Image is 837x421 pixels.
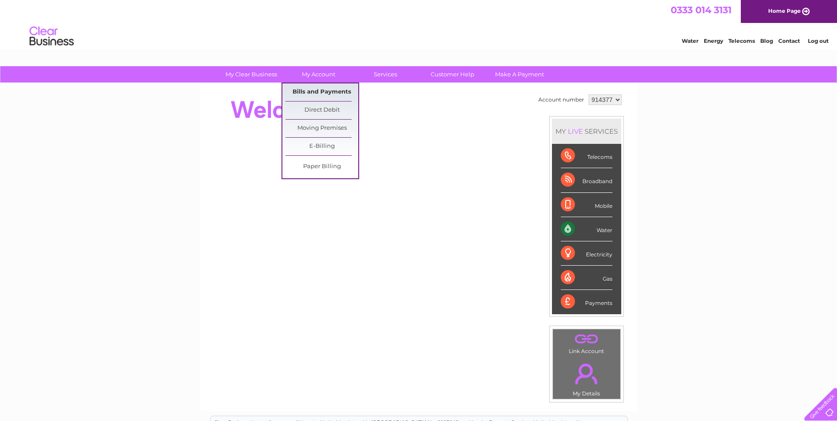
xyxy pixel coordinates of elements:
[282,66,355,83] a: My Account
[483,66,556,83] a: Make A Payment
[215,66,288,83] a: My Clear Business
[349,66,422,83] a: Services
[285,83,358,101] a: Bills and Payments
[561,241,612,266] div: Electricity
[285,101,358,119] a: Direct Debit
[416,66,489,83] a: Customer Help
[728,38,755,44] a: Telecoms
[704,38,723,44] a: Energy
[561,217,612,241] div: Water
[210,5,627,43] div: Clear Business is a trading name of Verastar Limited (registered in [GEOGRAPHIC_DATA] No. 3667643...
[682,38,698,44] a: Water
[285,158,358,176] a: Paper Billing
[555,331,618,347] a: .
[561,193,612,217] div: Mobile
[552,356,621,399] td: My Details
[561,290,612,314] div: Payments
[285,138,358,155] a: E-Billing
[555,358,618,389] a: .
[561,168,612,192] div: Broadband
[552,329,621,357] td: Link Account
[566,127,585,135] div: LIVE
[671,4,732,15] a: 0333 014 3131
[808,38,829,44] a: Log out
[285,120,358,137] a: Moving Premises
[778,38,800,44] a: Contact
[536,92,586,107] td: Account number
[29,23,74,50] img: logo.png
[760,38,773,44] a: Blog
[561,266,612,290] div: Gas
[561,144,612,168] div: Telecoms
[552,119,621,144] div: MY SERVICES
